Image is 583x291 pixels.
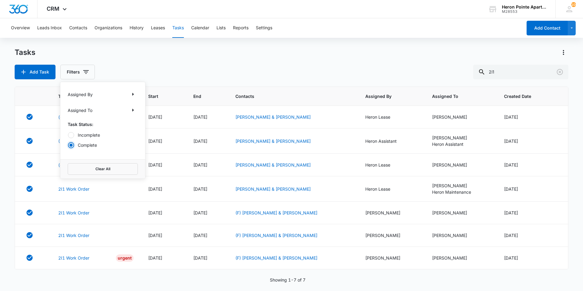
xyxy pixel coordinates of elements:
span: End [193,93,212,99]
button: Calendar [191,18,209,38]
button: Filters [60,65,95,79]
button: Clear All [68,163,138,175]
a: 2I1 Work Order [58,232,89,239]
label: Incomplete [68,132,138,138]
button: Contacts [69,18,87,38]
span: [DATE] [193,210,207,215]
a: 2I1 Work Order [58,210,89,216]
span: [DATE] [504,255,518,260]
span: Start [148,93,170,99]
p: Assigned By [68,91,93,98]
div: Heron Maintenance [432,189,489,195]
button: Show Assigned To filters [128,105,138,115]
span: [DATE] [148,233,162,238]
span: Task [58,93,125,99]
p: Task Status: [68,121,138,128]
button: Actions [559,48,568,57]
div: Urgent [116,254,134,262]
span: [DATE] [504,186,518,192]
span: [DATE] [148,138,162,144]
div: Heron Lease [365,162,417,168]
button: Clear [555,67,565,77]
span: Contacts [235,93,342,99]
div: [PERSON_NAME] [432,135,489,141]
span: [DATE] [504,210,518,215]
a: 2I1 Work Order [58,186,89,192]
div: [PERSON_NAME] [432,182,489,189]
span: [DATE] [504,114,518,120]
span: Created Date [504,93,549,99]
a: [PERSON_NAME] & [PERSON_NAME] [235,186,311,192]
span: Assigned To [432,93,481,99]
span: [DATE] [193,255,207,260]
p: Showing 1-7 of 7 [270,277,306,283]
a: [PERSON_NAME] & [PERSON_NAME] [235,138,311,144]
div: [PERSON_NAME] [432,232,489,239]
button: Leases [151,18,165,38]
span: [DATE] [193,162,207,167]
span: [DATE] [504,162,518,167]
div: notifications count [571,2,576,7]
div: Heron Lease [365,186,417,192]
a: (F) [PERSON_NAME] & [PERSON_NAME] [235,233,317,238]
span: [DATE] [193,186,207,192]
button: Tasks [172,18,184,38]
span: [DATE] [148,114,162,120]
span: [DATE] [193,233,207,238]
div: account id [502,9,546,14]
span: [DATE] [148,162,162,167]
button: Show Assigned By filters [128,89,138,99]
button: Leads Inbox [37,18,62,38]
input: Search Tasks [473,65,568,79]
button: Lists [216,18,226,38]
button: Overview [11,18,30,38]
a: (UNIT #2I1) Work Order [58,138,107,144]
a: [PERSON_NAME] & [PERSON_NAME] [235,114,311,120]
a: [PERSON_NAME] & [PERSON_NAME] [235,162,311,167]
button: History [130,18,144,38]
h1: Tasks [15,48,35,57]
span: [DATE] [148,210,162,215]
label: Complete [68,142,138,148]
p: Assigned To [68,107,92,113]
a: (F) [PERSON_NAME] & [PERSON_NAME] [235,255,317,260]
div: [PERSON_NAME] [432,162,489,168]
span: CRM [47,5,59,12]
div: [PERSON_NAME] [365,210,417,216]
div: account name [502,5,546,9]
button: Reports [233,18,249,38]
span: [DATE] [193,138,207,144]
button: Add Contact [527,21,568,35]
button: Add Task [15,65,55,79]
span: 108 [571,2,576,7]
div: [PERSON_NAME] [365,255,417,261]
div: [PERSON_NAME] [432,210,489,216]
a: (F) [PERSON_NAME] & [PERSON_NAME] [235,210,317,215]
a: 2I1 Work Order [58,255,89,261]
span: [DATE] [148,186,162,192]
button: Settings [256,18,272,38]
span: [DATE] [504,138,518,144]
div: Heron Assistant [365,138,417,144]
button: Organizations [95,18,122,38]
div: Heron Lease [365,114,417,120]
div: [PERSON_NAME] [432,114,489,120]
div: [PERSON_NAME] [432,255,489,261]
div: Heron Assistant [432,141,489,147]
span: [DATE] [193,114,207,120]
span: [DATE] [148,255,162,260]
div: [PERSON_NAME] [365,232,417,239]
a: (#2I1) Work Order [58,162,95,168]
a: (#2I1) Work Order [58,114,95,120]
span: Assigned By [365,93,409,99]
span: [DATE] [504,233,518,238]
